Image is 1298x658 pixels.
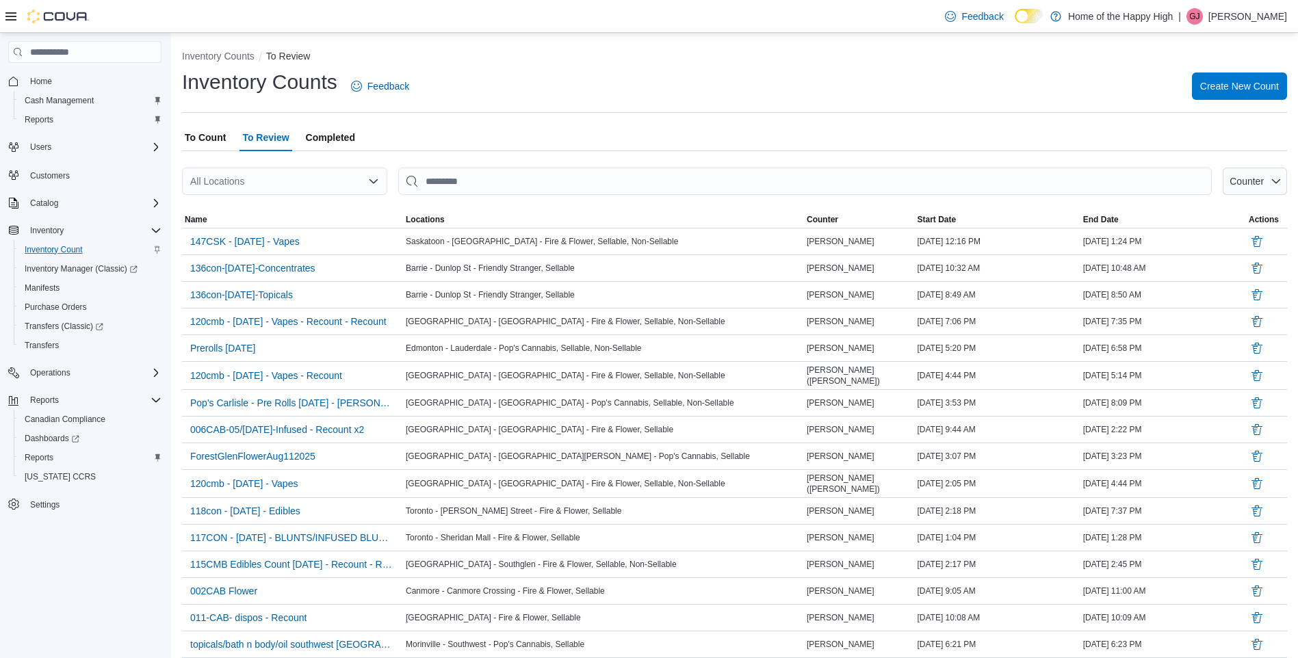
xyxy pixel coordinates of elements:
span: Actions [1249,214,1279,225]
div: [DATE] 9:05 AM [915,583,1080,599]
button: Home [3,71,167,91]
a: Settings [25,497,65,513]
button: Canadian Compliance [14,410,167,429]
div: Canmore - Canmore Crossing - Fire & Flower, Sellable [403,583,804,599]
button: Delete [1249,609,1265,626]
button: Delete [1249,529,1265,546]
button: Delete [1249,340,1265,356]
div: [DATE] 2:05 PM [915,475,1080,492]
span: Name [185,214,207,225]
div: [GEOGRAPHIC_DATA] - [GEOGRAPHIC_DATA] - Pop's Cannabis, Sellable, Non-Sellable [403,395,804,411]
a: Transfers [19,337,64,354]
span: Catalog [25,195,161,211]
span: topicals/bath n body/oil southwest [GEOGRAPHIC_DATA][PERSON_NAME][GEOGRAPHIC_DATA] - Southwest - ... [190,637,395,651]
span: 115CMB Edibles Count [DATE] - Recount - Recount - Recount - Recount [190,557,395,571]
input: Dark Mode [1015,9,1043,23]
span: 118con - [DATE] - Edibles [190,504,300,518]
span: Catalog [30,198,58,209]
button: Delete [1249,475,1265,492]
a: [US_STATE] CCRS [19,469,101,485]
span: Cash Management [25,95,94,106]
span: [PERSON_NAME] [807,505,874,516]
span: Prerolls [DATE] [190,341,255,355]
span: Locations [406,214,445,225]
p: [PERSON_NAME] [1208,8,1287,25]
div: [GEOGRAPHIC_DATA] - [GEOGRAPHIC_DATA] - Fire & Flower, Sellable, Non-Sellable [403,367,804,384]
span: Transfers [19,337,161,354]
button: Delete [1249,448,1265,464]
span: Customers [25,166,161,183]
div: [GEOGRAPHIC_DATA] - Fire & Flower, Sellable [403,609,804,626]
div: [GEOGRAPHIC_DATA] - [GEOGRAPHIC_DATA] - Fire & Flower, Sellable, Non-Sellable [403,475,804,492]
span: Start Date [918,214,957,225]
button: Transfers [14,336,167,355]
span: 120cmb - [DATE] - Vapes - Recount - Recount [190,315,387,328]
span: Settings [30,499,60,510]
div: Edmonton - Lauderdale - Pop's Cannabis, Sellable, Non-Sellable [403,340,804,356]
span: [US_STATE] CCRS [25,471,96,482]
button: Delete [1249,421,1265,438]
button: Delete [1249,287,1265,303]
div: [DATE] 10:32 AM [915,260,1080,276]
a: Inventory Manager (Classic) [14,259,167,278]
button: Users [25,139,57,155]
span: [PERSON_NAME] [807,236,874,247]
button: Name [182,211,403,228]
button: Reports [14,110,167,129]
button: ForestGlenFlowerAug112025 [185,446,321,466]
span: Canadian Compliance [19,411,161,427]
span: Reports [30,395,59,406]
span: Manifests [19,280,161,296]
span: Purchase Orders [19,299,161,315]
nav: Complex example [8,66,161,550]
span: Feedback [961,10,1003,23]
button: Catalog [25,195,64,211]
button: Delete [1249,313,1265,330]
button: Manifests [14,278,167,298]
div: [DATE] 11:00 AM [1080,583,1246,599]
img: Cova [27,10,89,23]
a: Transfers (Classic) [19,318,109,334]
a: Transfers (Classic) [14,317,167,336]
div: Toronto - Sheridan Mall - Fire & Flower, Sellable [403,529,804,546]
div: [DATE] 2:45 PM [1080,556,1246,573]
span: Reports [25,452,53,463]
div: [DATE] 1:04 PM [915,529,1080,546]
span: [PERSON_NAME] ([PERSON_NAME]) [807,365,912,386]
span: Inventory Count [19,241,161,258]
span: Feedback [367,79,409,93]
button: Operations [25,365,76,381]
span: [PERSON_NAME] [807,612,874,623]
a: Dashboards [14,429,167,448]
div: [DATE] 2:17 PM [915,556,1080,573]
h1: Inventory Counts [182,68,337,96]
button: Delete [1249,233,1265,250]
span: [PERSON_NAME] [807,289,874,300]
button: Purchase Orders [14,298,167,317]
button: 120cmb - [DATE] - Vapes - Recount - Recount [185,311,392,332]
span: To Count [185,124,226,151]
div: [DATE] 12:16 PM [915,233,1080,250]
span: [PERSON_NAME] [807,343,874,354]
a: Dashboards [19,430,85,447]
div: [DATE] 1:28 PM [1080,529,1246,546]
span: Counter [807,214,838,225]
div: [DATE] 6:23 PM [1080,636,1246,653]
button: 117CON - [DATE] - BLUNTS/INFUSED BLUNTS - Recount [185,527,400,548]
button: Delete [1249,556,1265,573]
div: [GEOGRAPHIC_DATA] - [GEOGRAPHIC_DATA] - Fire & Flower, Sellable [403,421,804,438]
div: [DATE] 2:22 PM [1080,421,1246,438]
span: Reports [25,114,53,125]
button: 136con-[DATE]-Concentrates [185,258,321,278]
div: [DATE] 3:07 PM [915,448,1080,464]
span: 006CAB-05/[DATE]-Infused - Recount x2 [190,423,364,436]
span: Users [30,142,51,153]
span: Pop's Carlisle - Pre Rolls [DATE] - [PERSON_NAME] C - [GEOGRAPHIC_DATA] - [GEOGRAPHIC_DATA] - Pop... [190,396,395,410]
span: Cash Management [19,92,161,109]
button: Create New Count [1192,73,1287,100]
button: 147CSK - [DATE] - Vapes [185,231,305,252]
span: [PERSON_NAME] [807,451,874,462]
div: [DATE] 8:09 PM [1080,395,1246,411]
span: 120cmb - [DATE] - Vapes - Recount [190,369,342,382]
